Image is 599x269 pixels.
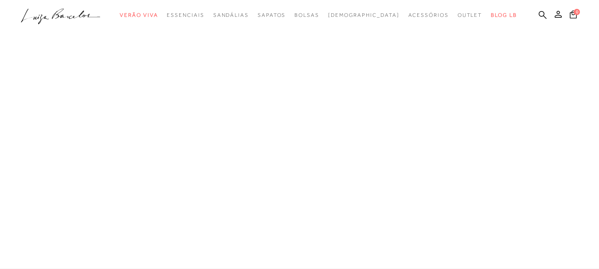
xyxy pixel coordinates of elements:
span: Acessórios [408,12,449,18]
span: Bolsas [294,12,319,18]
a: categoryNavScreenReaderText [458,7,482,23]
span: BLOG LB [491,12,517,18]
a: categoryNavScreenReaderText [120,7,158,23]
a: BLOG LB [491,7,517,23]
span: Essenciais [167,12,204,18]
a: categoryNavScreenReaderText [294,7,319,23]
span: Verão Viva [120,12,158,18]
button: 0 [567,10,579,22]
span: Outlet [458,12,482,18]
a: categoryNavScreenReaderText [408,7,449,23]
a: categoryNavScreenReaderText [213,7,249,23]
span: 0 [574,9,580,15]
a: noSubCategoriesText [328,7,399,23]
a: categoryNavScreenReaderText [258,7,286,23]
span: Sandálias [213,12,249,18]
a: categoryNavScreenReaderText [167,7,204,23]
span: [DEMOGRAPHIC_DATA] [328,12,399,18]
span: Sapatos [258,12,286,18]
